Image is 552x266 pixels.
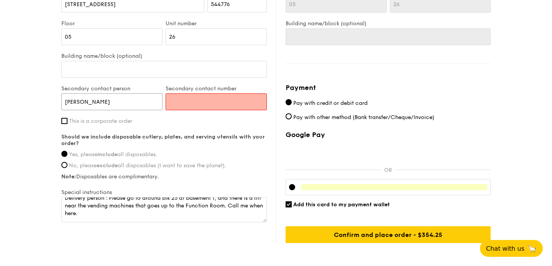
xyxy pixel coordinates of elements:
h4: Payment [286,82,491,93]
span: Chat with us [486,245,524,252]
strong: Note: [61,173,76,180]
strong: exclude [97,162,118,169]
label: Disposables are complimentary. [61,173,267,180]
label: Secondary contact person [61,85,163,92]
label: Secondary contact number [166,85,267,92]
input: No, pleaseexcludeall disposables (I want to save the planet). [61,162,67,168]
strong: Should we include disposable cutlery, plates, and serving utensils with your order? [61,134,265,147]
input: Pay with credit or debit card [286,99,292,105]
p: OR [381,167,395,173]
label: Special instructions [61,189,267,196]
input: This is a corporate order [61,118,67,124]
label: Building name/block (optional) [61,53,267,59]
input: Confirm and place order - $354.25 [286,226,491,243]
button: Chat with us🦙 [480,240,543,257]
span: No, please all disposables (I want to save the planet). [69,162,226,169]
span: Yes, please all disposables. [69,151,157,158]
span: Pay with other method (Bank transfer/Cheque/Invoice) [293,114,434,121]
label: Building name/block (optional) [286,20,491,27]
span: Pay with credit or debit card [293,100,368,106]
label: Google Pay [286,131,491,139]
span: Add this card to my payment wallet [293,201,390,208]
iframe: Secure payment button frame [286,144,491,160]
iframe: Secure card payment input frame [301,184,487,190]
span: 🦙 [527,244,537,253]
label: Unit number [166,20,267,27]
span: This is a corporate order [69,118,132,124]
label: Floor [61,20,163,27]
input: Yes, pleaseincludeall disposables. [61,151,67,157]
strong: include [97,151,117,158]
input: Pay with other method (Bank transfer/Cheque/Invoice) [286,113,292,119]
